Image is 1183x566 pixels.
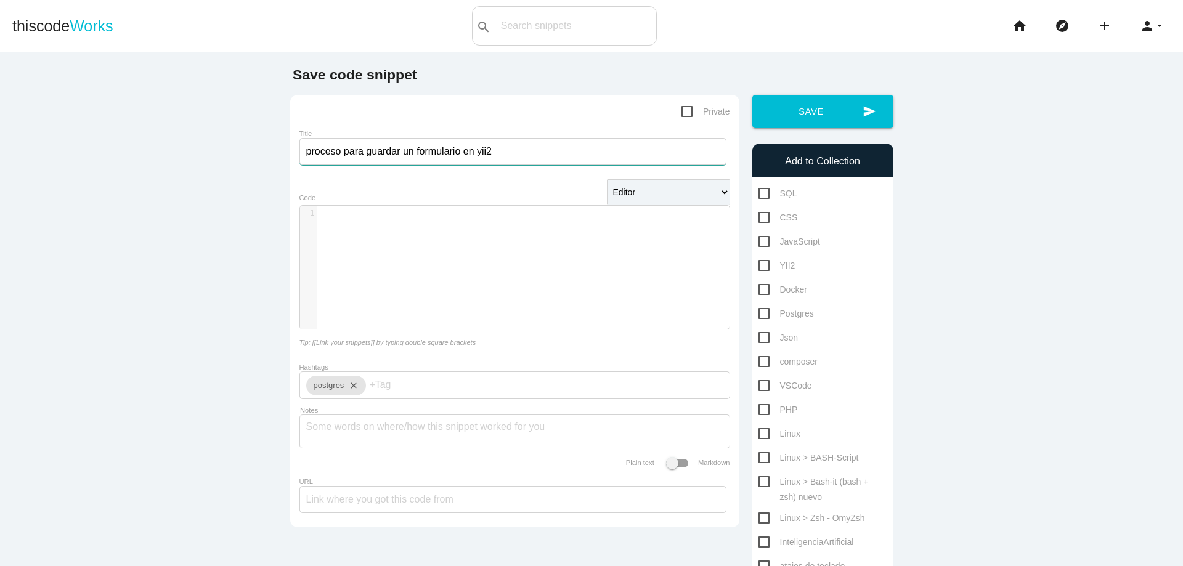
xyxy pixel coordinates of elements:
[758,210,798,225] span: CSS
[299,486,726,513] input: Link where you got this code from
[626,459,730,466] label: Plain text Markdown
[300,208,317,219] div: 1
[863,95,876,128] i: send
[344,376,359,395] i: close
[1097,6,1112,46] i: add
[299,130,312,137] label: Title
[299,339,476,346] i: Tip: [[Link your snippets]] by typing double square brackets
[299,138,726,165] input: What does this code do?
[1155,6,1165,46] i: arrow_drop_down
[1012,6,1027,46] i: home
[12,6,113,46] a: thiscodeWorks
[758,186,797,201] span: SQL
[473,7,495,45] button: search
[758,354,818,370] span: composer
[758,474,887,490] span: Linux > Bash-it (bash + zsh) nuevo
[306,376,367,395] div: postgres
[476,7,491,47] i: search
[369,372,443,398] input: +Tag
[758,306,814,321] span: Postgres
[758,450,859,466] span: Linux > BASH-Script
[495,13,656,39] input: Search snippets
[299,478,313,485] label: URL
[758,156,887,167] h6: Add to Collection
[758,330,799,346] span: Json
[1055,6,1070,46] i: explore
[1140,6,1155,46] i: person
[758,535,854,550] span: InteligenciaArtificial
[70,17,113,34] span: Works
[293,67,417,83] b: Save code snippet
[681,104,730,119] span: Private
[758,402,798,418] span: PHP
[758,282,807,297] span: Docker
[758,426,800,442] span: Linux
[758,258,795,273] span: YII2
[758,378,812,394] span: VSCode
[299,363,328,371] label: Hashtags
[752,95,893,128] button: sendSave
[758,511,865,526] span: Linux > Zsh - OmyZsh
[300,406,318,414] label: Notes
[299,194,316,201] label: Code
[758,234,820,249] span: JavaScript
